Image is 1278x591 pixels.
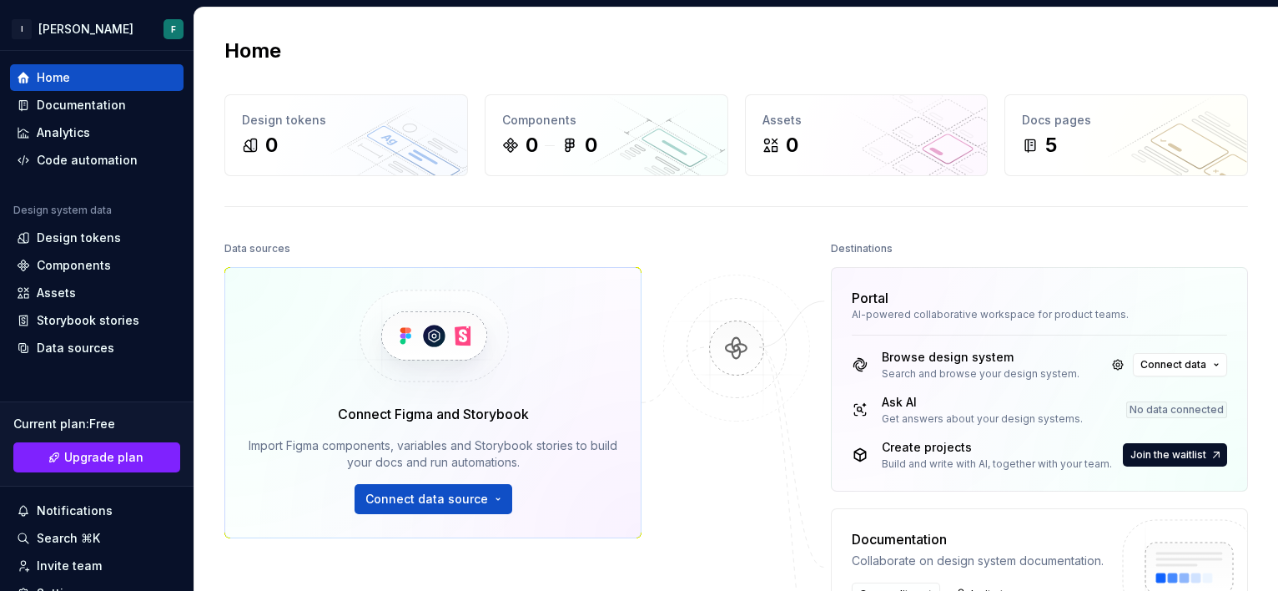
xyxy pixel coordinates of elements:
[224,38,281,64] h2: Home
[37,530,100,547] div: Search ⌘K
[10,280,184,306] a: Assets
[37,124,90,141] div: Analytics
[249,437,617,471] div: Import Figma components, variables and Storybook stories to build your docs and run automations.
[10,335,184,361] a: Data sources
[13,416,180,432] div: Current plan : Free
[265,132,278,159] div: 0
[10,498,184,524] button: Notifications
[10,92,184,119] a: Documentation
[852,308,1227,321] div: AI-powered collaborative workspace for product teams.
[37,152,138,169] div: Code automation
[1045,132,1057,159] div: 5
[882,439,1112,456] div: Create projects
[10,64,184,91] a: Home
[13,204,112,217] div: Design system data
[786,132,798,159] div: 0
[37,558,102,574] div: Invite team
[485,94,728,176] a: Components00
[1140,358,1206,371] span: Connect data
[12,19,32,39] div: I
[64,449,143,466] span: Upgrade plan
[1133,353,1227,376] button: Connect data
[10,553,184,579] a: Invite team
[882,394,1083,411] div: Ask AI
[37,340,114,356] div: Data sources
[10,147,184,174] a: Code automation
[745,94,989,176] a: Assets0
[37,230,121,246] div: Design tokens
[37,285,76,301] div: Assets
[1130,448,1206,462] span: Join the waitlist
[355,484,512,514] button: Connect data source
[365,491,488,508] span: Connect data source
[10,525,184,552] button: Search ⌘K
[831,237,893,260] div: Destinations
[13,442,180,472] button: Upgrade plan
[37,97,126,114] div: Documentation
[10,307,184,334] a: Storybook stories
[37,69,70,86] div: Home
[526,132,538,159] div: 0
[852,288,888,308] div: Portal
[762,112,971,129] div: Assets
[224,94,468,176] a: Design tokens0
[37,257,111,274] div: Components
[852,553,1104,569] div: Collaborate on design system documentation.
[224,237,290,260] div: Data sources
[882,457,1112,471] div: Build and write with AI, together with your team.
[1004,94,1248,176] a: Docs pages5
[1022,112,1230,129] div: Docs pages
[585,132,597,159] div: 0
[852,529,1104,549] div: Documentation
[502,112,711,129] div: Components
[3,11,190,47] button: I[PERSON_NAME]F
[10,252,184,279] a: Components
[171,23,176,36] div: F
[37,312,139,329] div: Storybook stories
[38,21,133,38] div: [PERSON_NAME]
[1123,443,1227,467] button: Join the waitlist
[882,367,1079,381] div: Search and browse your design system.
[242,112,450,129] div: Design tokens
[10,119,184,146] a: Analytics
[10,225,184,251] a: Design tokens
[338,404,529,424] div: Connect Figma and Storybook
[1126,402,1227,418] div: No data connected
[37,503,113,519] div: Notifications
[882,349,1079,366] div: Browse design system
[882,412,1083,426] div: Get answers about your design systems.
